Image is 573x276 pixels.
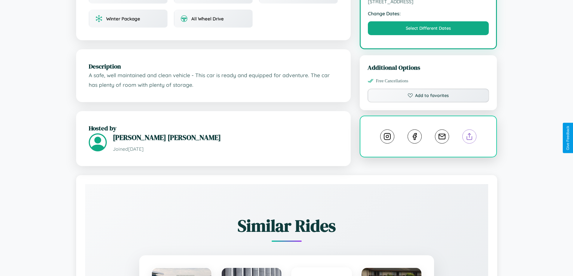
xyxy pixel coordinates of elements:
p: A safe, well maintained and clean vehicle - This car is ready and equipped for adventure. The car... [89,71,338,89]
span: Winter Package [106,16,140,22]
span: Free Cancellations [376,78,408,83]
span: All Wheel Drive [191,16,224,22]
button: Add to favorites [368,89,489,102]
h2: Hosted by [89,124,338,132]
h2: Description [89,62,338,71]
h3: Additional Options [368,63,489,72]
strong: Change Dates: [368,11,489,17]
h2: Similar Rides [106,214,467,237]
h3: [PERSON_NAME] [PERSON_NAME] [113,132,338,142]
p: Joined [DATE] [113,145,338,153]
button: Select Different Dates [368,21,489,35]
div: Give Feedback [566,126,570,150]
